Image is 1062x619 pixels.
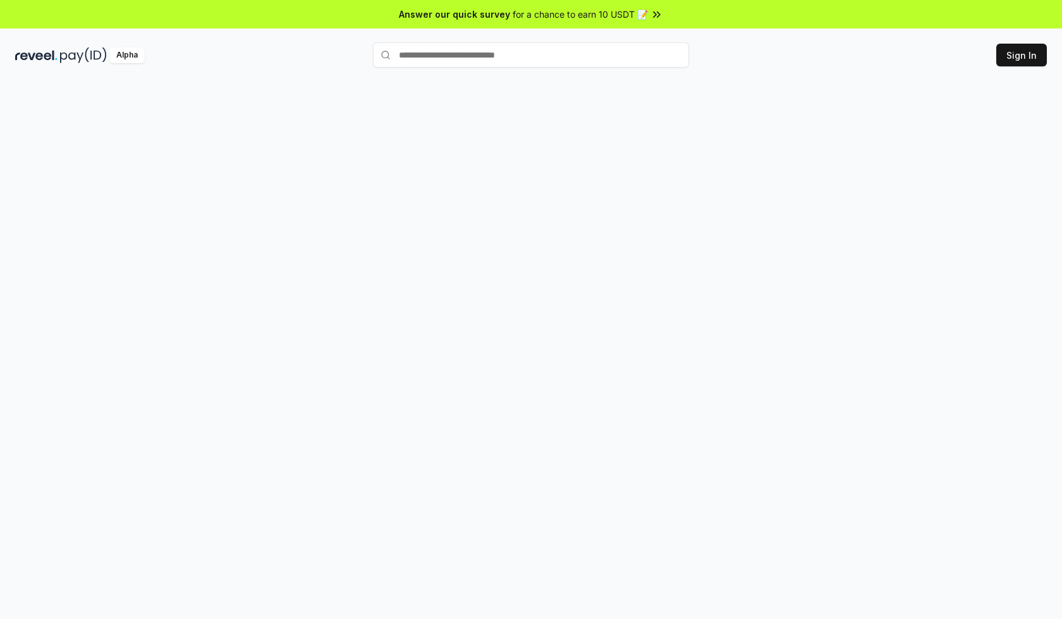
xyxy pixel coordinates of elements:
[513,8,648,21] span: for a chance to earn 10 USDT 📝
[109,47,145,63] div: Alpha
[15,47,58,63] img: reveel_dark
[399,8,510,21] span: Answer our quick survey
[996,44,1047,66] button: Sign In
[60,47,107,63] img: pay_id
